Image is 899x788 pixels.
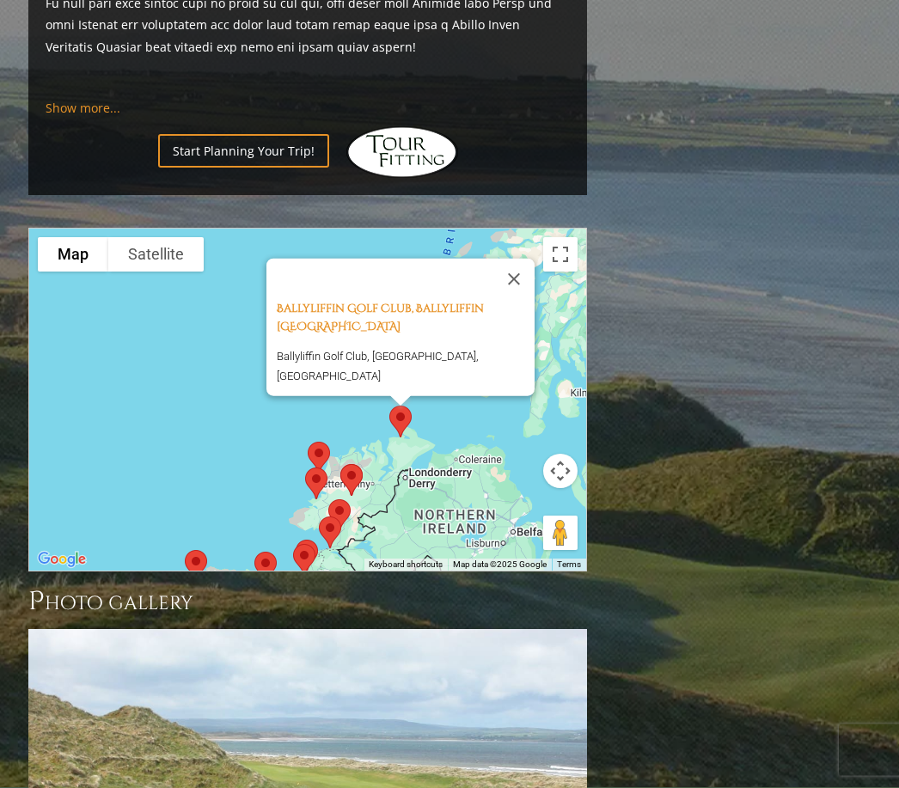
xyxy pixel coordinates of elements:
[346,127,458,179] img: Hidden Links
[543,455,578,489] button: Map camera controls
[493,260,535,301] button: Close
[46,101,120,117] a: Show more...
[277,346,535,387] p: Ballyliffin Golf Club, [GEOGRAPHIC_DATA], [GEOGRAPHIC_DATA]
[34,549,90,571] img: Google
[543,238,578,272] button: Toggle fullscreen view
[28,585,587,620] h3: Photo Gallery
[453,560,547,570] span: Map data ©2025 Google
[108,238,204,272] button: Show satellite imagery
[543,516,578,551] button: Drag Pegman onto the map to open Street View
[38,238,108,272] button: Show street map
[557,560,581,570] a: Terms
[158,135,329,168] a: Start Planning Your Trip!
[369,559,443,571] button: Keyboard shortcuts
[34,549,90,571] a: Open this area in Google Maps (opens a new window)
[277,302,484,335] a: Ballyliffin Golf Club, Ballyliffin [GEOGRAPHIC_DATA]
